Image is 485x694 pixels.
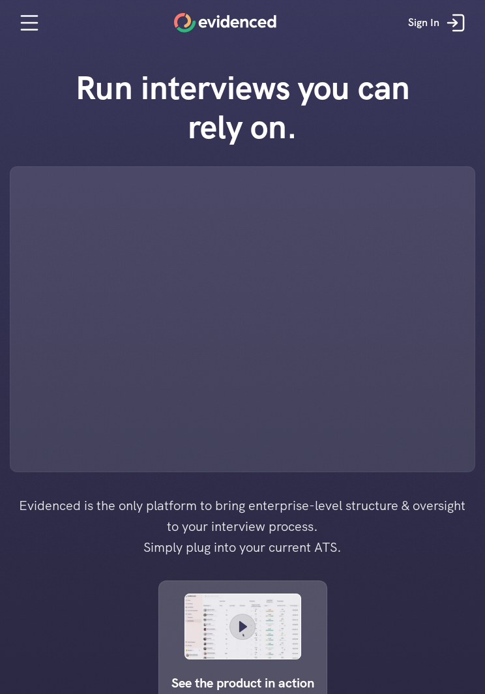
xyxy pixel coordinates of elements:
a: Home [174,13,276,33]
p: See the product in action [171,672,314,693]
h1: Run interviews you can rely on. [57,68,428,147]
p: Sign In [408,14,439,31]
h4: Evidenced is the only platform to bring enterprise-level structure & oversight to your interview ... [12,495,473,558]
a: Sign In [398,3,478,42]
